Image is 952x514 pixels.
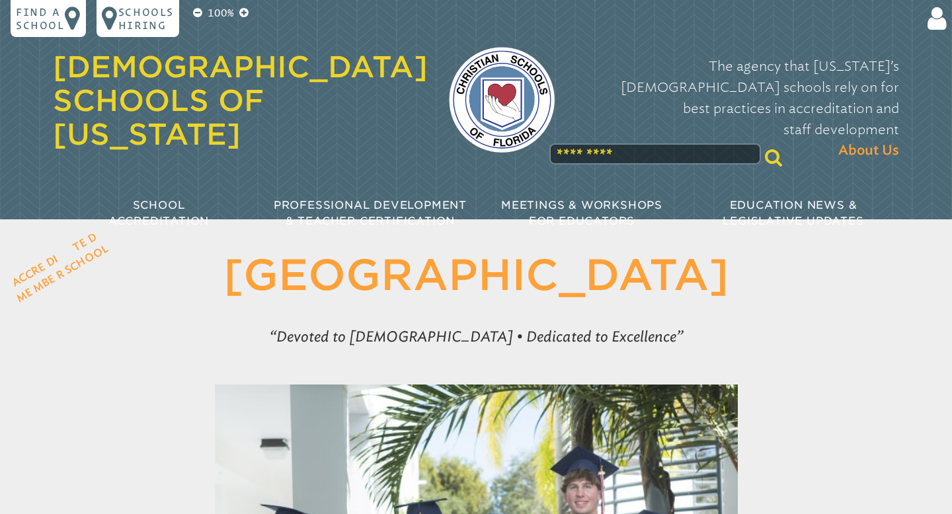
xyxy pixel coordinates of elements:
p: Find a school [16,5,65,32]
p: Schools Hiring [118,5,174,32]
p: The agency that [US_STATE]’s [DEMOGRAPHIC_DATA] schools rely on for best practices in accreditati... [576,55,899,161]
p: 100% [205,5,237,21]
span: Meetings & Workshops for Educators [501,199,662,227]
span: Professional Development & Teacher Certification [274,199,467,227]
p: Devoted to [DEMOGRAPHIC_DATA] • Dedicated to Excellence [178,321,773,353]
img: csf-logo-web-colors.png [449,47,555,153]
a: [DEMOGRAPHIC_DATA] Schools of [US_STATE] [53,50,428,151]
h1: [GEOGRAPHIC_DATA] [136,251,816,300]
span: About Us [838,140,899,161]
span: Education News & Legislative Updates [723,199,863,227]
span: School Accreditation [108,199,209,227]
